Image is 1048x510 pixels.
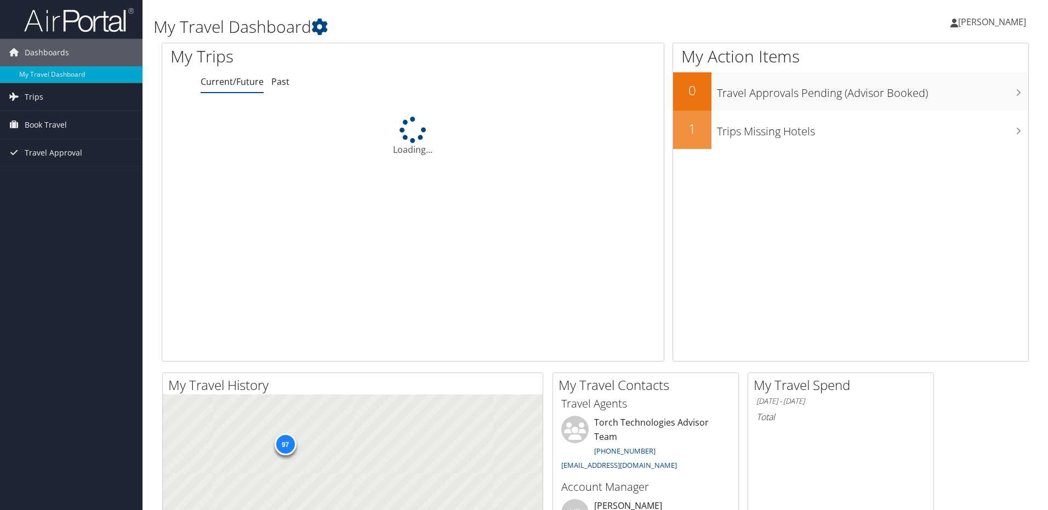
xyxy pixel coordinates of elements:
[594,446,656,456] a: [PHONE_NUMBER]
[25,111,67,139] span: Book Travel
[24,7,134,33] img: airportal-logo.png
[561,479,730,495] h3: Account Manager
[561,460,677,470] a: [EMAIL_ADDRESS][DOMAIN_NAME]
[162,117,664,156] div: Loading...
[25,39,69,66] span: Dashboards
[673,111,1028,149] a: 1Trips Missing Hotels
[170,45,447,68] h1: My Trips
[673,119,711,138] h2: 1
[673,45,1028,68] h1: My Action Items
[756,411,925,423] h6: Total
[25,83,43,111] span: Trips
[958,16,1026,28] span: [PERSON_NAME]
[201,76,264,88] a: Current/Future
[673,72,1028,111] a: 0Travel Approvals Pending (Advisor Booked)
[274,433,296,455] div: 97
[717,80,1028,101] h3: Travel Approvals Pending (Advisor Booked)
[717,118,1028,139] h3: Trips Missing Hotels
[168,376,543,394] h2: My Travel History
[950,5,1037,38] a: [PERSON_NAME]
[754,376,933,394] h2: My Travel Spend
[153,15,743,38] h1: My Travel Dashboard
[559,376,738,394] h2: My Travel Contacts
[556,416,736,474] li: Torch Technologies Advisor Team
[271,76,289,88] a: Past
[561,396,730,411] h3: Travel Agents
[756,396,925,406] h6: [DATE] - [DATE]
[673,81,711,100] h2: 0
[25,139,82,167] span: Travel Approval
